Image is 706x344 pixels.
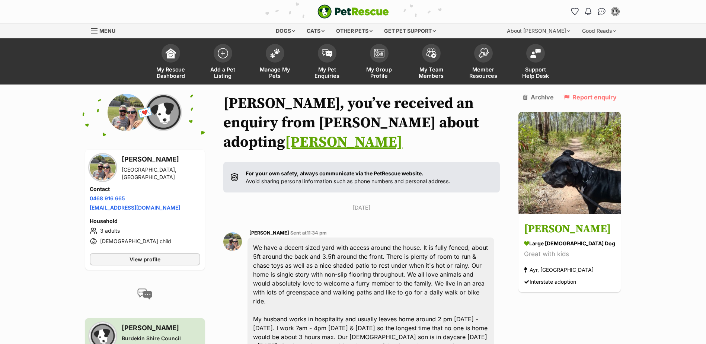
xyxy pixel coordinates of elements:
h3: [PERSON_NAME] [524,221,615,238]
a: My Team Members [405,40,457,85]
div: Great with kids [524,249,615,259]
a: Support Help Desk [509,40,562,85]
div: Cats [301,23,330,38]
a: My Rescue Dashboard [145,40,197,85]
a: Archive [523,94,554,101]
img: member-resources-icon-8e73f808a243e03378d46382f2149f9095a855e16c252ad45f914b54edf8863c.svg [478,48,489,58]
img: chat-41dd97257d64d25036548639549fe6c8038ab92f7586957e7f3b1b290dea8141.svg [598,8,606,15]
li: [DEMOGRAPHIC_DATA] child [90,237,201,246]
span: My Team Members [415,66,448,79]
div: Dogs [271,23,300,38]
a: My Pet Enquiries [301,40,353,85]
a: Report enquiry [563,94,617,101]
a: PetRescue [317,4,389,19]
h3: [PERSON_NAME] [122,323,186,333]
p: [DATE] [223,204,500,211]
strong: For your own safety, always communicate via the PetRescue website. [246,170,424,176]
a: Favourites [569,6,581,17]
a: [PERSON_NAME] large [DEMOGRAPHIC_DATA] Dog Great with kids Ayr, [GEOGRAPHIC_DATA] Interstate adop... [518,216,621,293]
img: Zoe Karakus profile pic [108,94,145,131]
span: Add a Pet Listing [206,66,240,79]
img: help-desk-icon-fdf02630f3aa405de69fd3d07c3f3aa587a6932b1a1747fa1d2bba05be0121f9.svg [530,49,541,58]
span: 11:34 pm [307,230,327,236]
div: Burdekin Shire Council [122,335,186,342]
div: About [PERSON_NAME] [502,23,575,38]
p: Avoid sharing personal information such as phone numbers and personal address. [246,169,450,185]
a: Menu [91,23,121,37]
span: My Pet Enquiries [310,66,344,79]
img: group-profile-icon-3fa3cf56718a62981997c0bc7e787c4b2cf8bcc04b72c1350f741eb67cf2f40e.svg [374,49,384,58]
span: Menu [99,28,115,34]
button: Notifications [582,6,594,17]
img: Burdekin Shire Council profile pic [145,94,182,131]
img: notifications-46538b983faf8c2785f20acdc204bb7945ddae34d4c08c2a6579f10ce5e182be.svg [585,8,591,15]
span: Member Resources [467,66,500,79]
a: View profile [90,253,201,265]
span: My Rescue Dashboard [154,66,188,79]
img: manage-my-pets-icon-02211641906a0b7f246fdf0571729dbe1e7629f14944591b6c1af311fb30b64b.svg [270,48,280,58]
h3: [PERSON_NAME] [122,154,201,165]
a: [PERSON_NAME] [285,133,402,152]
div: [GEOGRAPHIC_DATA], [GEOGRAPHIC_DATA] [122,166,201,181]
img: Toby Lee [518,112,621,214]
div: Good Reads [577,23,621,38]
h1: [PERSON_NAME], you’ve received an enquiry from [PERSON_NAME] about adopting [223,94,500,152]
span: Sent at [290,230,327,236]
a: Member Resources [457,40,509,85]
img: conversation-icon-4a6f8262b818ee0b60e3300018af0b2d0b884aa5de6e9bcb8d3d4eeb1a70a7c4.svg [137,289,152,300]
ul: Account quick links [569,6,621,17]
span: Manage My Pets [258,66,292,79]
h4: Contact [90,185,201,193]
button: My account [609,6,621,17]
div: Get pet support [379,23,441,38]
span: View profile [130,255,160,263]
span: Support Help Desk [519,66,552,79]
a: Manage My Pets [249,40,301,85]
img: Zoe Karakus profile pic [223,232,242,251]
li: 3 adults [90,226,201,235]
span: [PERSON_NAME] [249,230,289,236]
img: add-pet-listing-icon-0afa8454b4691262ce3f59096e99ab1cd57d4a30225e0717b998d2c9b9846f56.svg [218,48,228,58]
img: pet-enquiries-icon-7e3ad2cf08bfb03b45e93fb7055b45f3efa6380592205ae92323e6603595dc1f.svg [322,49,332,57]
img: dashboard-icon-eb2f2d2d3e046f16d808141f083e7271f6b2e854fb5c12c21221c1fb7104beca.svg [166,48,176,58]
div: large [DEMOGRAPHIC_DATA] Dog [524,240,615,248]
div: Other pets [331,23,378,38]
a: My Group Profile [353,40,405,85]
span: My Group Profile [362,66,396,79]
a: 0468 916 665 [90,195,125,201]
img: team-members-icon-5396bd8760b3fe7c0b43da4ab00e1e3bb1a5d9ba89233759b79545d2d3fc5d0d.svg [426,48,437,58]
div: Interstate adoption [524,277,576,287]
img: Zoe Karakus profile pic [90,155,116,181]
h4: Household [90,217,201,225]
a: [EMAIL_ADDRESS][DOMAIN_NAME] [90,204,180,211]
img: logo-e224e6f780fb5917bec1dbf3a21bbac754714ae5b6737aabdf751b685950b380.svg [317,4,389,19]
a: Conversations [596,6,608,17]
div: Ayr, [GEOGRAPHIC_DATA] [524,265,594,275]
span: 💌 [137,105,153,121]
a: Add a Pet Listing [197,40,249,85]
img: Barry Wellington profile pic [611,8,619,15]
